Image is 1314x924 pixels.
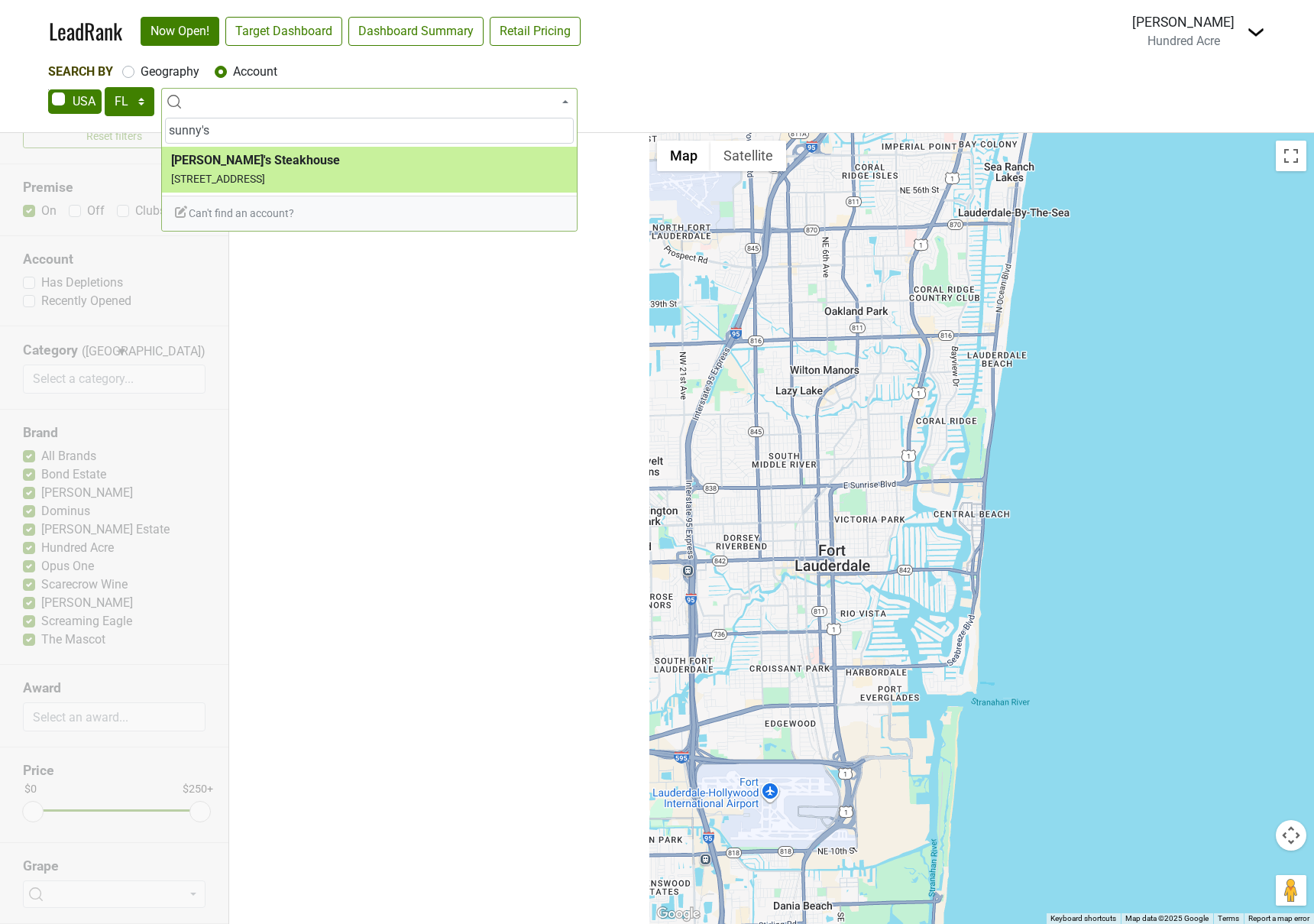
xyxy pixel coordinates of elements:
span: Search By [48,64,113,79]
button: Show street map [657,141,710,171]
img: Google [653,904,704,924]
img: Dropdown Menu [1247,23,1265,41]
button: Toggle fullscreen view [1276,141,1306,171]
button: Keyboard shortcuts [1050,913,1116,924]
span: Map data ©2025 Google [1125,914,1209,922]
label: Geography [141,63,199,81]
div: [PERSON_NAME] [1132,12,1235,32]
a: Terms (opens in new tab) [1218,914,1239,922]
button: Map camera controls [1276,820,1306,851]
button: Drag Pegman onto the map to open Street View [1276,875,1306,906]
a: Report a map error [1248,914,1309,922]
a: Dashboard Summary [348,17,484,46]
a: LeadRank [49,15,122,47]
span: Can't find an account? [173,207,294,219]
a: Now Open! [141,17,219,46]
a: Target Dashboard [225,17,342,46]
img: Edit [173,204,189,219]
button: Show satellite imagery [710,141,786,171]
span: Hundred Acre [1147,34,1220,48]
a: Open this area in Google Maps (opens a new window) [653,904,704,924]
label: Account [233,63,277,81]
b: [PERSON_NAME]'s Steakhouse [171,153,340,167]
small: [STREET_ADDRESS] [171,173,265,185]
a: Retail Pricing [490,17,581,46]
